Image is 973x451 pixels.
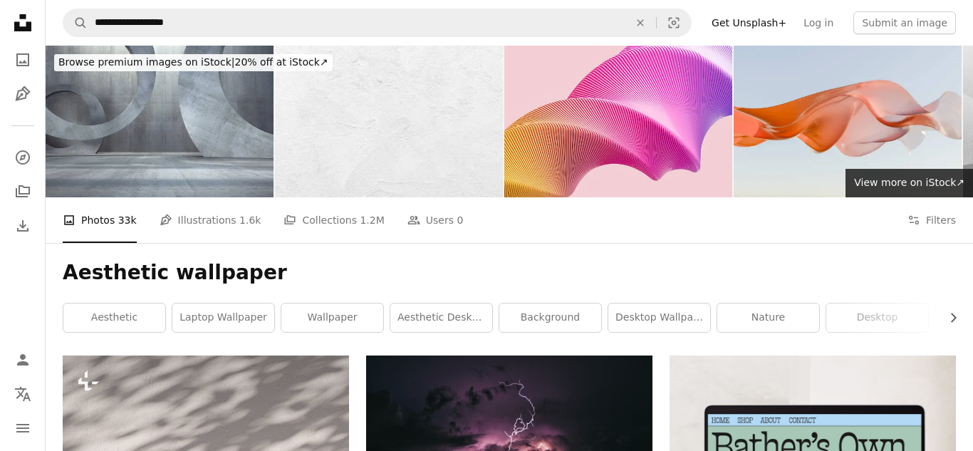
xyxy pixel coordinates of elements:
[63,260,956,286] h1: Aesthetic wallpaper
[58,56,328,68] span: 20% off at iStock ↗
[46,46,341,80] a: Browse premium images on iStock|20% off at iStock↗
[63,9,692,37] form: Find visuals sitewide
[854,177,964,188] span: View more on iStock ↗
[795,11,842,34] a: Log in
[625,9,656,36] button: Clear
[608,304,710,332] a: desktop wallpaper
[239,212,261,228] span: 1.6k
[9,80,37,108] a: Illustrations
[504,46,732,197] img: Abstract Twisted Shapes, AI Creativity Concept
[734,46,962,197] img: Abstract Flowing Fabric Design
[845,169,973,197] a: View more on iStock↗
[9,212,37,240] a: Download History
[9,46,37,74] a: Photos
[703,11,795,34] a: Get Unsplash+
[281,304,383,332] a: wallpaper
[46,46,274,197] img: New Generation Abstract Empty Building Structure Made of Gray Concrete
[499,304,601,332] a: background
[390,304,492,332] a: aesthetic desktop wallpaper
[407,197,464,243] a: Users 0
[9,143,37,172] a: Explore
[826,304,928,332] a: desktop
[283,197,384,243] a: Collections 1.2M
[9,177,37,206] a: Collections
[9,380,37,408] button: Language
[160,197,261,243] a: Illustrations 1.6k
[907,197,956,243] button: Filters
[9,9,37,40] a: Home — Unsplash
[360,212,384,228] span: 1.2M
[853,11,956,34] button: Submit an image
[275,46,503,197] img: White wall texture background, paper texture background
[58,56,234,68] span: Browse premium images on iStock |
[940,304,956,332] button: scroll list to the right
[657,9,691,36] button: Visual search
[63,304,165,332] a: aesthetic
[9,346,37,374] a: Log in / Sign up
[63,9,88,36] button: Search Unsplash
[9,414,37,442] button: Menu
[457,212,463,228] span: 0
[717,304,819,332] a: nature
[172,304,274,332] a: laptop wallpaper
